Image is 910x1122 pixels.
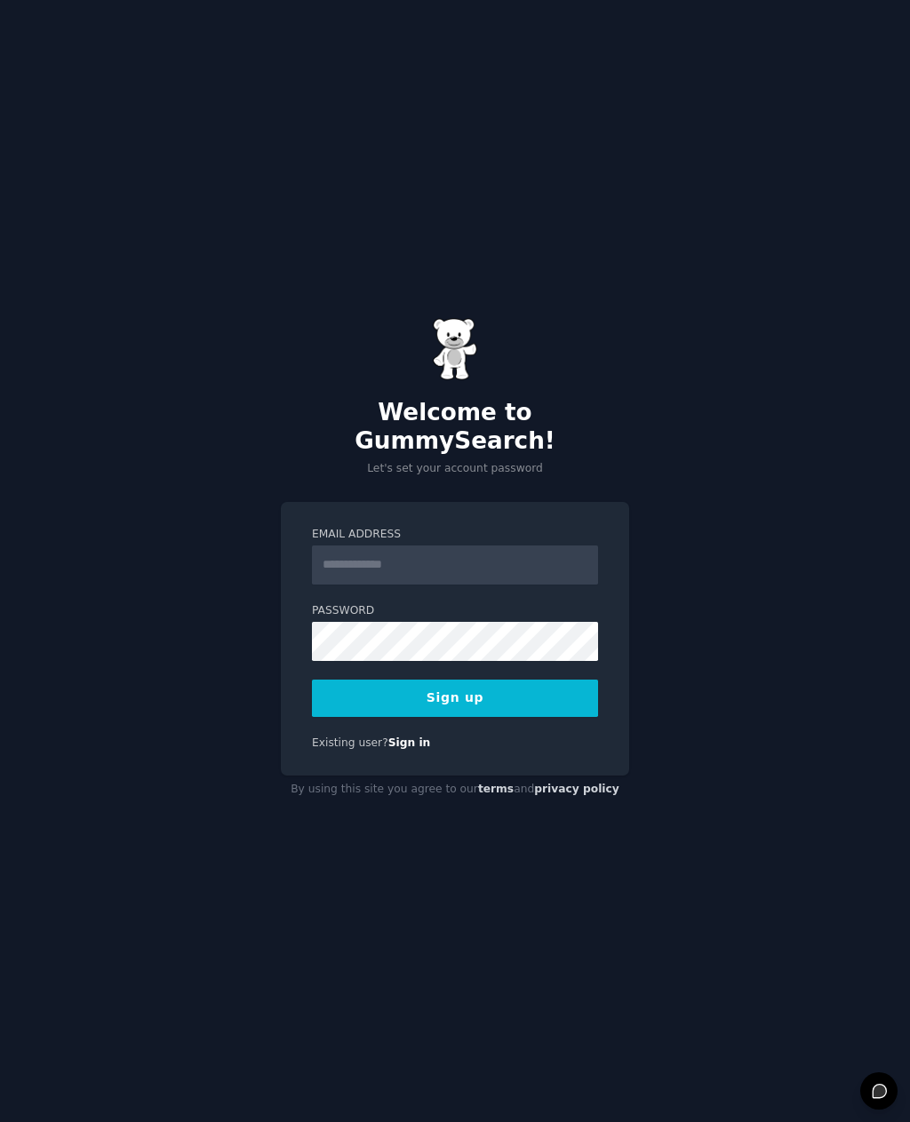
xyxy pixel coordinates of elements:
[312,603,598,619] label: Password
[281,399,629,455] h2: Welcome to GummySearch!
[312,527,598,543] label: Email Address
[281,776,629,804] div: By using this site you agree to our and
[312,680,598,717] button: Sign up
[478,783,514,795] a: terms
[534,783,619,795] a: privacy policy
[312,736,388,749] span: Existing user?
[281,461,629,477] p: Let's set your account password
[388,736,431,749] a: Sign in
[433,318,477,380] img: Gummy Bear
